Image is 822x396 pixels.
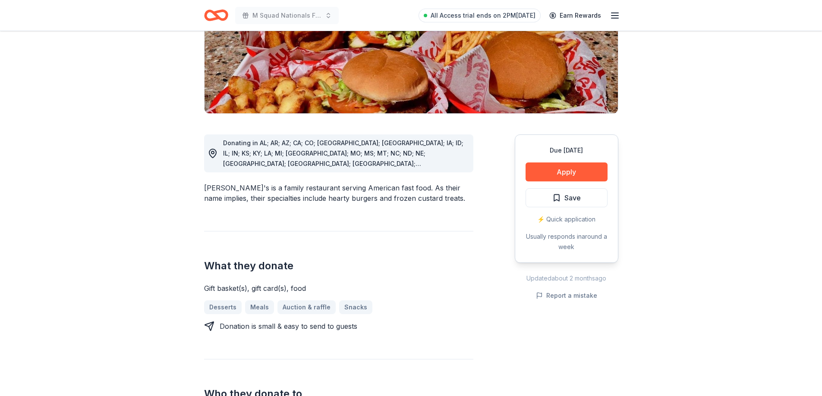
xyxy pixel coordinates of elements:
[526,231,608,252] div: Usually responds in around a week
[223,139,463,188] span: Donating in AL; AR; AZ; CA; CO; [GEOGRAPHIC_DATA]; [GEOGRAPHIC_DATA]; IA; ID; IL; IN; KS; KY; LA;...
[564,192,581,203] span: Save
[536,290,597,301] button: Report a mistake
[544,8,606,23] a: Earn Rewards
[204,283,473,293] div: Gift basket(s), gift card(s), food
[235,7,339,24] button: M Squad Nationals Fundraiser
[204,300,242,314] a: Desserts
[204,183,473,203] div: [PERSON_NAME]'s is a family restaurant serving American fast food. As their name implies, their s...
[245,300,274,314] a: Meals
[252,10,321,21] span: M Squad Nationals Fundraiser
[526,162,608,181] button: Apply
[220,321,357,331] div: Donation is small & easy to send to guests
[526,214,608,225] div: ⚡️ Quick application
[339,300,372,314] a: Snacks
[204,5,228,25] a: Home
[526,145,608,156] div: Due [DATE]
[431,10,535,21] span: All Access trial ends on 2PM[DATE]
[277,300,336,314] a: Auction & raffle
[419,9,541,22] a: All Access trial ends on 2PM[DATE]
[204,259,473,273] h2: What they donate
[526,188,608,207] button: Save
[515,273,618,284] div: Updated about 2 months ago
